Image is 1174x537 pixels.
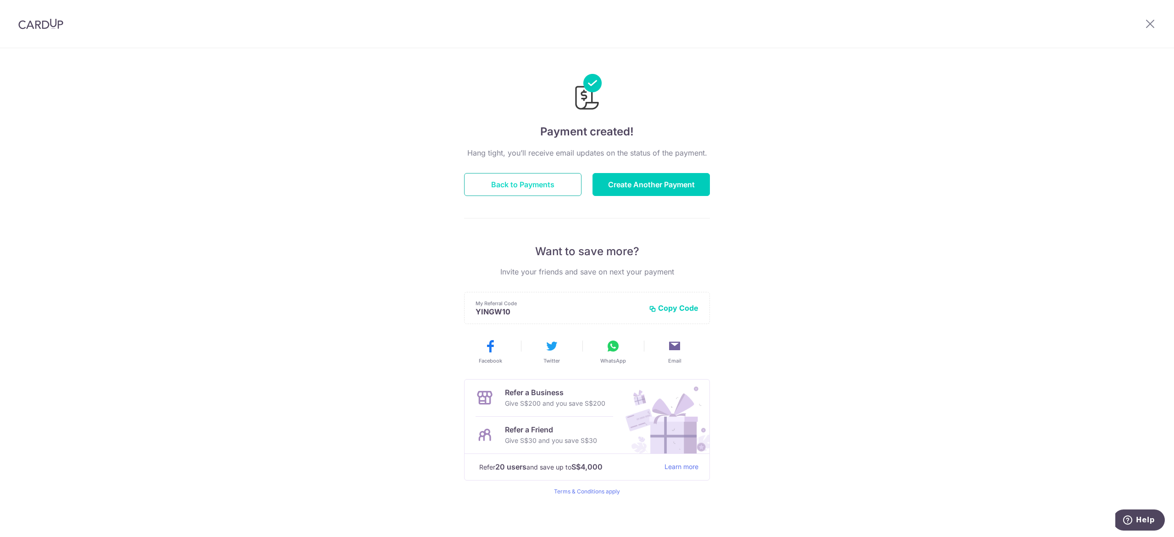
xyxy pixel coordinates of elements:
[505,424,597,435] p: Refer a Friend
[495,461,526,472] strong: 20 users
[505,435,597,446] p: Give S$30 and you save S$30
[572,74,602,112] img: Payments
[464,123,710,140] h4: Payment created!
[505,387,605,398] p: Refer a Business
[665,461,698,473] a: Learn more
[464,244,710,259] p: Want to save more?
[476,307,642,316] p: YINGW10
[543,357,560,364] span: Twitter
[600,357,626,364] span: WhatsApp
[464,173,581,196] button: Back to Payments
[571,461,603,472] strong: S$4,000
[554,488,620,495] a: Terms & Conditions apply
[464,147,710,158] p: Hang tight, you’ll receive email updates on the status of the payment.
[479,461,657,473] p: Refer and save up to
[464,266,710,277] p: Invite your friends and save on next your payment
[668,357,681,364] span: Email
[617,380,709,453] img: Refer
[586,339,640,364] button: WhatsApp
[476,300,642,307] p: My Referral Code
[479,357,502,364] span: Facebook
[648,339,702,364] button: Email
[463,339,517,364] button: Facebook
[1115,509,1165,532] iframe: Opens a widget where you can find more information
[649,303,698,313] button: Copy Code
[525,339,579,364] button: Twitter
[593,173,710,196] button: Create Another Payment
[505,398,605,409] p: Give S$200 and you save S$200
[18,18,63,29] img: CardUp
